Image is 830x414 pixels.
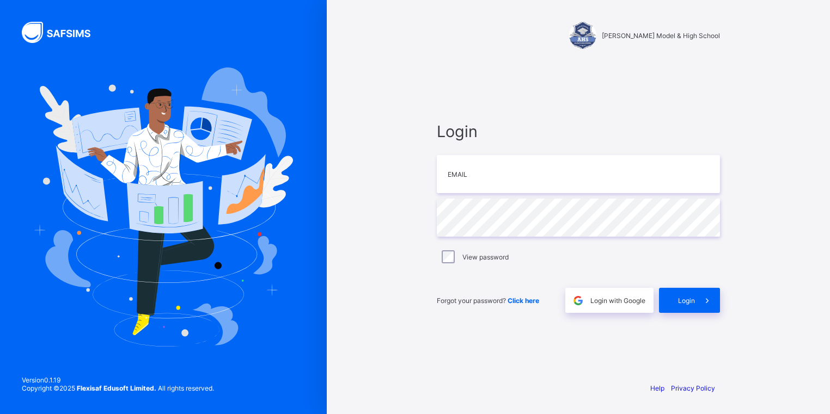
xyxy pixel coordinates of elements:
span: Copyright © 2025 All rights reserved. [22,384,214,392]
img: google.396cfc9801f0270233282035f929180a.svg [572,294,584,307]
a: Help [650,384,664,392]
a: Privacy Policy [671,384,715,392]
img: SAFSIMS Logo [22,22,103,43]
span: [PERSON_NAME] Model & High School [602,32,720,40]
strong: Flexisaf Edusoft Limited. [77,384,156,392]
span: Login with Google [590,296,645,305]
label: View password [462,253,509,261]
img: Hero Image [34,67,293,346]
span: Login [678,296,695,305]
a: Click here [508,296,539,305]
span: Forgot your password? [437,296,539,305]
span: Login [437,122,720,141]
span: Version 0.1.19 [22,376,214,384]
